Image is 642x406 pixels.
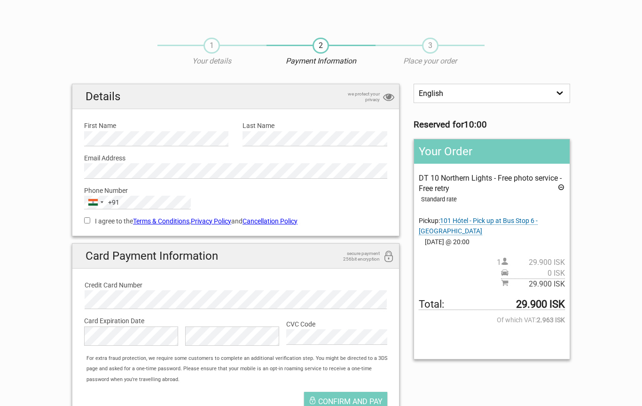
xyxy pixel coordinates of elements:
p: Your details [157,56,266,66]
span: 0 ISK [509,268,565,279]
a: Terms & Conditions [133,217,189,225]
span: Pickup: [419,217,538,235]
span: Total to be paid [419,299,565,310]
i: 256bit encryption [383,251,394,263]
label: Email Address [84,153,387,163]
span: Pickup price [501,268,565,279]
label: Phone Number [84,185,387,196]
span: 2 [313,38,329,54]
span: 1 [204,38,220,54]
div: +91 [108,197,119,207]
p: Payment Information [266,56,376,66]
span: Change pickup place [419,217,538,235]
span: 1 person(s) [497,257,565,268]
h2: Details [72,84,399,109]
strong: 10:00 [464,119,487,130]
label: Credit Card Number [85,280,387,290]
span: 29.900 ISK [509,257,565,268]
strong: 2.963 ISK [537,315,565,325]
span: DT 10 Northern Lights - Free photo service - Free retry [419,174,562,193]
a: Privacy Policy [191,217,231,225]
h2: Card Payment Information [72,244,399,269]
label: I agree to the , and [84,216,387,226]
span: [DATE] @ 20:00 [419,237,565,247]
label: Card Expiration Date [84,316,387,326]
span: we protect your privacy [333,91,380,103]
span: Confirm and pay [318,397,383,406]
a: Cancellation Policy [243,217,298,225]
label: First Name [84,120,228,131]
label: Last Name [243,120,387,131]
span: 3 [422,38,438,54]
label: CVC Code [286,319,387,329]
span: Subtotal [501,279,565,289]
h3: Reserved for [414,119,570,130]
div: Standard rate [421,194,565,205]
p: Place your order [376,56,485,66]
span: 29.900 ISK [509,279,565,289]
span: secure payment 256bit encryption [333,251,380,262]
button: Selected country [85,196,119,208]
h2: Your Order [414,139,570,164]
i: privacy protection [383,91,394,104]
div: For extra fraud protection, we require some customers to complete an additional verification step... [82,353,399,385]
strong: 29.900 ISK [516,299,565,310]
span: Of which VAT: [419,315,565,325]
